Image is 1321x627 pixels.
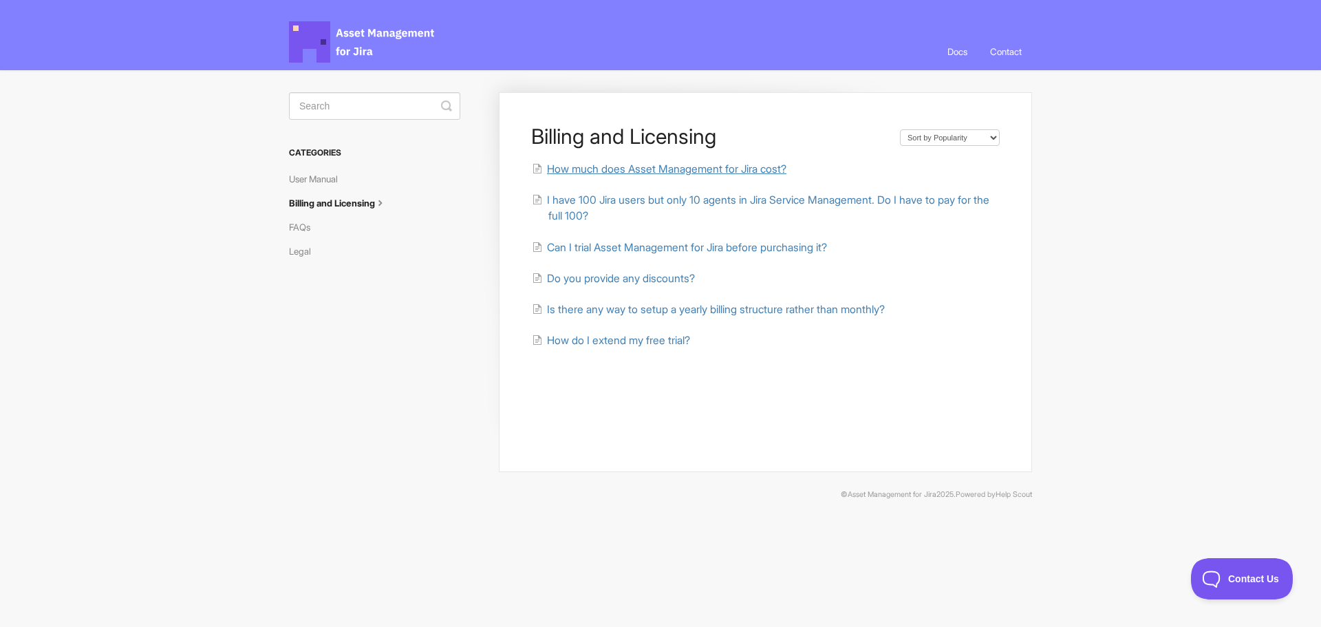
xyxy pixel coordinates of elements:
span: How do I extend my free trial? [547,334,690,347]
a: Do you provide any discounts? [532,272,695,285]
a: Is there any way to setup a yearly billing structure rather than monthly? [532,303,885,316]
a: Legal [289,240,321,262]
span: Powered by [956,490,1032,499]
span: Do you provide any discounts? [547,272,695,285]
a: Help Scout [996,490,1032,499]
input: Search [289,92,460,120]
span: Can I trial Asset Management for Jira before purchasing it? [547,241,827,254]
select: Page reloads on selection [900,129,1000,146]
span: Asset Management for Jira Docs [289,21,436,63]
a: Can I trial Asset Management for Jira before purchasing it? [532,241,827,254]
span: How much does Asset Management for Jira cost? [547,162,786,176]
a: I have 100 Jira users but only 10 agents in Jira Service Management. Do I have to pay for the ful... [532,193,989,222]
a: How much does Asset Management for Jira cost? [532,162,786,176]
iframe: Toggle Customer Support [1191,558,1293,599]
span: I have 100 Jira users but only 10 agents in Jira Service Management. Do I have to pay for the ful... [547,193,989,222]
a: User Manual [289,168,348,190]
span: Is there any way to setup a yearly billing structure rather than monthly? [547,303,885,316]
p: © 2025. [289,489,1032,501]
a: Docs [937,33,978,70]
a: FAQs [289,216,321,238]
h1: Billing and Licensing [531,124,886,149]
a: Contact [980,33,1032,70]
a: Asset Management for Jira [848,490,936,499]
a: Billing and Licensing [289,192,398,214]
a: How do I extend my free trial? [532,334,690,347]
h3: Categories [289,140,460,165]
